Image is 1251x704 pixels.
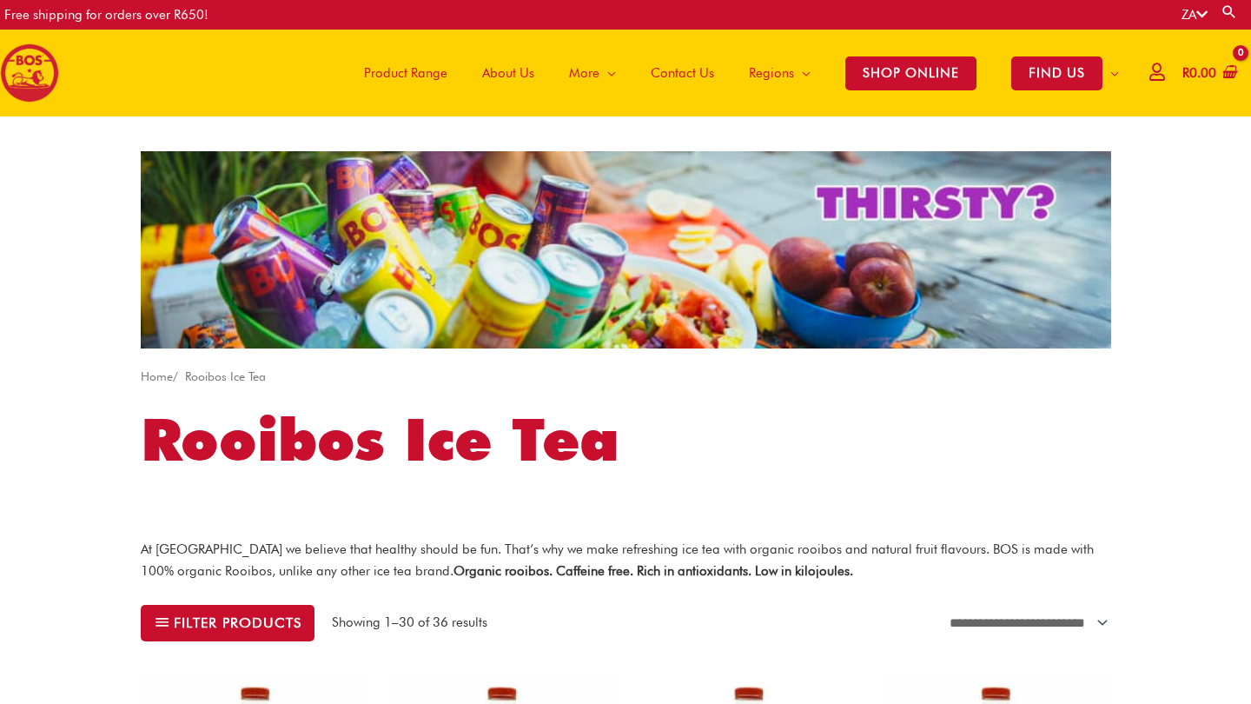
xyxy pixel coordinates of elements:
[364,47,447,99] span: Product Range
[552,30,633,116] a: More
[939,606,1111,640] select: Shop order
[334,30,1136,116] nav: Site Navigation
[141,369,173,383] a: Home
[1011,56,1102,90] span: FIND US
[1179,54,1238,93] a: View Shopping Cart, empty
[141,399,1111,481] h1: Rooibos Ice Tea
[1182,65,1216,81] bdi: 0.00
[651,47,714,99] span: Contact Us
[845,56,976,90] span: SHOP ONLINE
[633,30,731,116] a: Contact Us
[141,151,1111,349] img: screenshot
[828,30,994,116] a: SHOP ONLINE
[731,30,828,116] a: Regions
[1221,3,1238,20] a: Search button
[347,30,465,116] a: Product Range
[453,563,853,579] strong: Organic rooibos. Caffeine free. Rich in antioxidants. Low in kilojoules.
[141,605,315,641] button: Filter products
[465,30,552,116] a: About Us
[332,613,487,633] p: Showing 1–30 of 36 results
[141,539,1111,582] p: At [GEOGRAPHIC_DATA] we believe that healthy should be fun. That’s why we make refreshing ice tea...
[141,366,1111,388] nav: Breadcrumb
[482,47,534,99] span: About Us
[1182,65,1189,81] span: R
[174,616,301,629] span: Filter products
[569,47,599,99] span: More
[1181,7,1208,23] a: ZA
[749,47,794,99] span: Regions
